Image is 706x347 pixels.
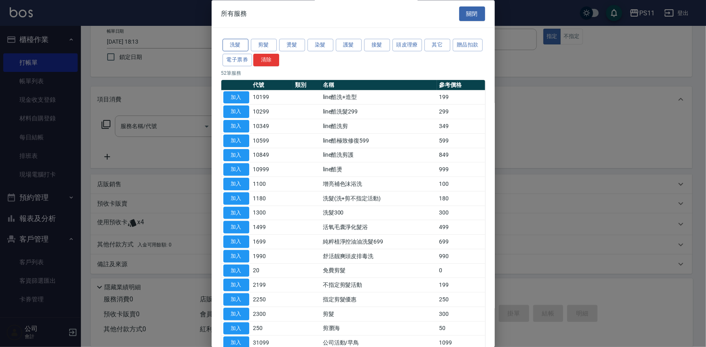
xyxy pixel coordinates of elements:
button: 加入 [223,106,249,118]
td: 洗髮(洗+剪不指定活動) [321,191,437,206]
th: 類別 [293,80,320,90]
td: 2300 [251,307,293,322]
th: 參考價格 [437,80,485,90]
button: 加入 [223,120,249,133]
td: line酷極致修復599 [321,134,437,148]
td: 199 [437,90,485,105]
td: 10199 [251,90,293,105]
td: 免費剪髮 [321,264,437,278]
button: 加入 [223,135,249,147]
button: 加入 [223,236,249,248]
button: 染髮 [307,39,333,52]
td: 1300 [251,206,293,221]
button: 加入 [223,192,249,205]
td: 剪瀏海 [321,322,437,336]
td: line酷洗剪 [321,119,437,134]
button: 加入 [223,250,249,263]
td: 剪髮 [321,307,437,322]
button: 加入 [223,308,249,320]
p: 52 筆服務 [221,69,485,77]
td: 增亮補色沫浴洗 [321,177,437,191]
td: 2250 [251,292,293,307]
td: 1699 [251,235,293,249]
th: 代號 [251,80,293,90]
td: 0 [437,264,485,278]
td: 499 [437,220,485,235]
td: 180 [437,191,485,206]
td: 250 [251,322,293,336]
td: 100 [437,177,485,191]
td: 599 [437,134,485,148]
td: 指定剪髮優惠 [321,292,437,307]
button: 頭皮理療 [392,39,422,52]
button: 電子票券 [223,54,252,66]
td: 舒活靓爽頭皮排毒洗 [321,249,437,264]
td: 199 [437,278,485,292]
button: 其它 [424,39,450,52]
button: 加入 [223,279,249,292]
button: 護髮 [336,39,362,52]
td: 50 [437,322,485,336]
td: 849 [437,148,485,163]
button: 加入 [223,322,249,335]
td: 250 [437,292,485,307]
td: 洗髮300 [321,206,437,221]
td: 10999 [251,162,293,177]
td: 699 [437,235,485,249]
button: 贈品扣款 [453,39,483,52]
button: 加入 [223,207,249,219]
td: 純粹植淨控油油洗髮699 [321,235,437,249]
td: 不指定剪髮活動 [321,278,437,292]
td: 1180 [251,191,293,206]
td: 299 [437,105,485,119]
td: 2199 [251,278,293,292]
button: 洗髮 [223,39,248,52]
td: 349 [437,119,485,134]
th: 名稱 [321,80,437,90]
button: 加入 [223,91,249,104]
td: 10849 [251,148,293,163]
button: 加入 [223,164,249,176]
button: 接髮 [364,39,390,52]
button: 剪髮 [251,39,277,52]
td: 300 [437,307,485,322]
td: 1990 [251,249,293,264]
button: 關閉 [459,6,485,21]
td: 990 [437,249,485,264]
button: 加入 [223,149,249,162]
td: line酷洗+造型 [321,90,437,105]
button: 加入 [223,265,249,277]
button: 燙髮 [279,39,305,52]
td: 10299 [251,105,293,119]
td: line酷洗髮299 [321,105,437,119]
td: 1100 [251,177,293,191]
td: 999 [437,162,485,177]
td: 1499 [251,220,293,235]
td: 300 [437,206,485,221]
button: 加入 [223,294,249,306]
td: line酷燙 [321,162,437,177]
span: 所有服務 [221,10,247,18]
td: 10349 [251,119,293,134]
button: 加入 [223,221,249,234]
button: 加入 [223,178,249,191]
td: 活氧毛囊淨化髮浴 [321,220,437,235]
td: 10599 [251,134,293,148]
button: 清除 [253,54,279,66]
td: line酷洗剪護 [321,148,437,163]
td: 20 [251,264,293,278]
